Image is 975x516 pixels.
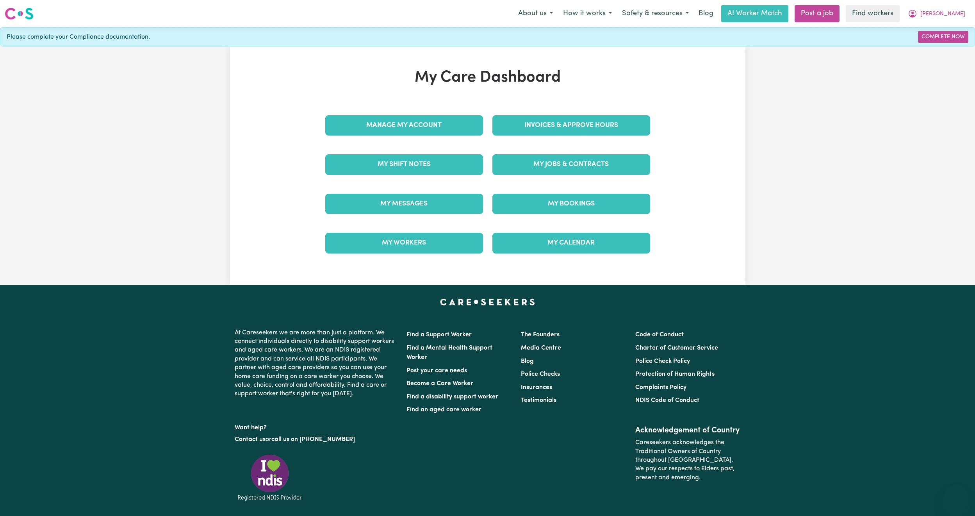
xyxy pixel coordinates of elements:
[846,5,900,22] a: Find workers
[521,371,560,377] a: Police Checks
[694,5,718,22] a: Blog
[235,453,305,502] img: Registered NDIS provider
[903,5,970,22] button: My Account
[635,371,715,377] a: Protection of Human Rights
[235,436,266,443] a: Contact us
[321,68,655,87] h1: My Care Dashboard
[492,233,650,253] a: My Calendar
[617,5,694,22] button: Safety & resources
[492,154,650,175] a: My Jobs & Contracts
[235,325,397,402] p: At Careseekers we are more than just a platform. We connect individuals directly to disability su...
[635,358,690,364] a: Police Check Policy
[406,332,472,338] a: Find a Support Worker
[492,115,650,136] a: Invoices & Approve Hours
[5,5,34,23] a: Careseekers logo
[795,5,840,22] a: Post a job
[635,345,718,351] a: Charter of Customer Service
[406,394,498,400] a: Find a disability support worker
[721,5,788,22] a: AI Worker Match
[521,397,556,404] a: Testimonials
[235,432,397,447] p: or
[635,397,699,404] a: NDIS Code of Conduct
[521,345,561,351] a: Media Centre
[406,407,481,413] a: Find an aged care worker
[325,233,483,253] a: My Workers
[521,358,534,364] a: Blog
[440,299,535,305] a: Careseekers home page
[406,380,473,387] a: Become a Care Worker
[920,10,965,18] span: [PERSON_NAME]
[325,194,483,214] a: My Messages
[635,384,686,391] a: Complaints Policy
[271,436,355,443] a: call us on [PHONE_NUMBER]
[918,31,968,43] a: Complete Now
[5,7,34,21] img: Careseekers logo
[635,332,684,338] a: Code of Conduct
[235,420,397,432] p: Want help?
[492,194,650,214] a: My Bookings
[558,5,617,22] button: How it works
[406,368,467,374] a: Post your care needs
[521,384,552,391] a: Insurances
[325,115,483,136] a: Manage My Account
[406,345,492,361] a: Find a Mental Health Support Worker
[325,154,483,175] a: My Shift Notes
[521,332,560,338] a: The Founders
[513,5,558,22] button: About us
[944,485,969,510] iframe: Button to launch messaging window, conversation in progress
[635,435,740,485] p: Careseekers acknowledges the Traditional Owners of Country throughout [GEOGRAPHIC_DATA]. We pay o...
[7,32,150,42] span: Please complete your Compliance documentation.
[635,426,740,435] h2: Acknowledgement of Country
